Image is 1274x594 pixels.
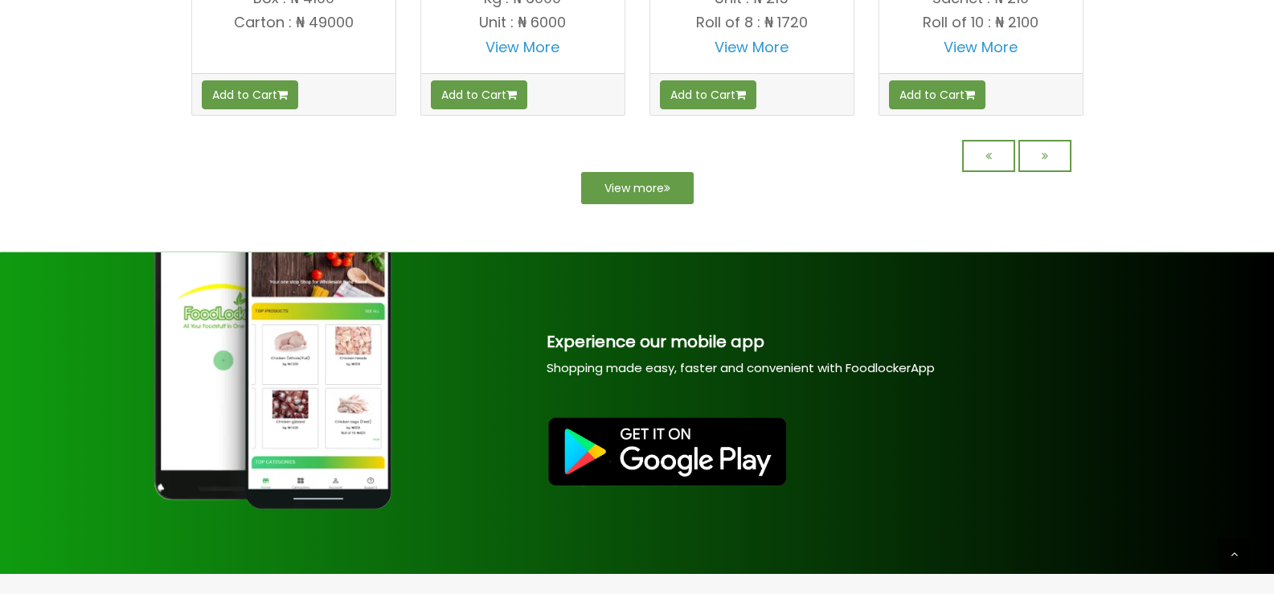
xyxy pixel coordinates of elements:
[547,416,789,486] img: Foodlocker Mobile
[119,189,440,510] img: Foodlocker Mobile
[944,37,1018,57] a: View More
[547,333,1238,350] h3: Experience our mobile app
[202,80,298,109] button: Add to Cart
[547,359,1238,376] p: Shopping made easy, faster and convenient with FoodlockerApp
[715,37,789,57] a: View More
[581,172,694,204] a: View more
[879,14,1083,31] p: Roll of 10 : ₦ 2100
[650,14,854,31] p: Roll of 8 : ₦ 1720
[889,80,985,109] button: Add to Cart
[192,14,395,31] p: Carton : ₦ 49000
[485,37,559,57] a: View More
[431,80,527,109] button: Add to Cart
[660,80,756,109] button: Add to Cart
[277,89,288,100] i: Add to cart
[421,14,625,31] p: Unit : ₦ 6000
[735,89,746,100] i: Add to cart
[506,89,517,100] i: Add to cart
[965,89,975,100] i: Add to cart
